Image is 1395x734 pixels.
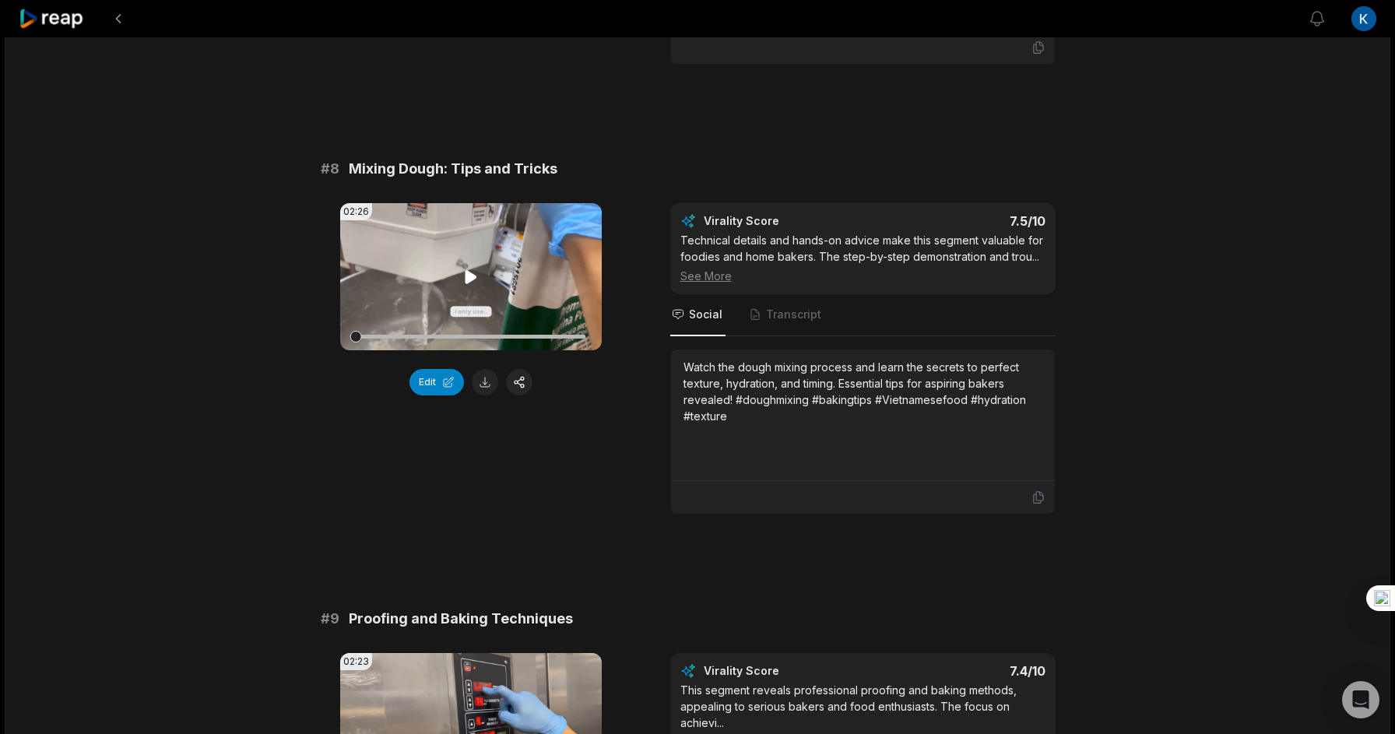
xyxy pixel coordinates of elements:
nav: Tabs [670,294,1056,336]
div: Virality Score [704,663,871,679]
div: Watch the dough mixing process and learn the secrets to perfect texture, hydration, and timing. E... [683,359,1042,424]
div: 7.4 /10 [878,663,1045,679]
div: 7.5 /10 [878,213,1045,229]
span: Social [689,307,722,322]
video: Your browser does not support mp4 format. [340,203,602,350]
span: Mixing Dough: Tips and Tricks [349,158,557,180]
div: Technical details and hands-on advice make this segment valuable for foodies and home bakers. The... [680,232,1045,284]
div: See More [680,268,1045,284]
span: Proofing and Baking Techniques [349,608,573,630]
button: Edit [409,369,464,395]
span: # 8 [321,158,339,180]
img: one_i.png [1374,590,1390,606]
span: Transcript [766,307,821,322]
span: # 9 [321,608,339,630]
div: Open Intercom Messenger [1342,681,1379,718]
div: Virality Score [704,213,871,229]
